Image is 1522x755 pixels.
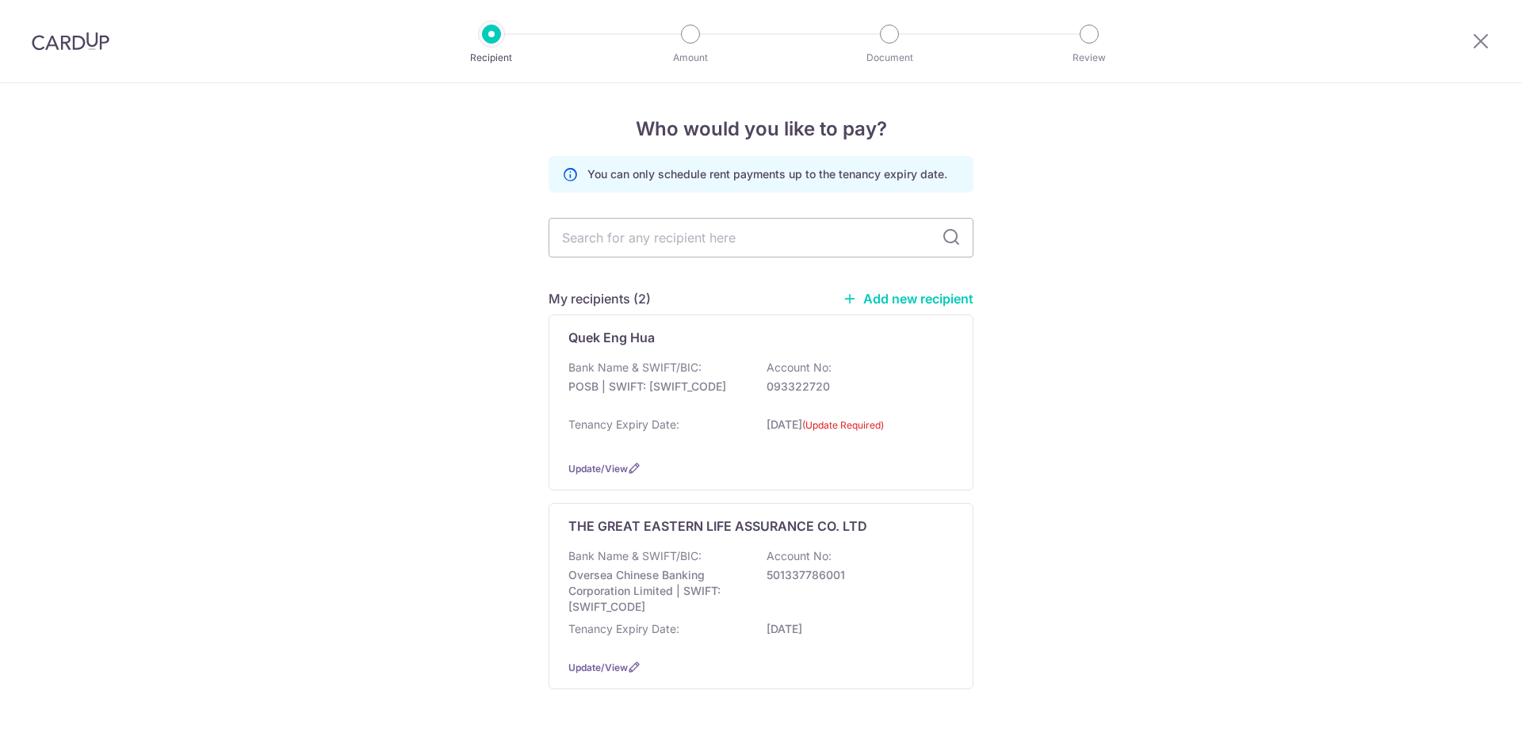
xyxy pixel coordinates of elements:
p: Oversea Chinese Banking Corporation Limited | SWIFT: [SWIFT_CODE] [568,567,746,615]
p: Tenancy Expiry Date: [568,621,679,637]
p: POSB | SWIFT: [SWIFT_CODE] [568,379,746,395]
p: Recipient [433,50,550,66]
p: 501337786001 [767,567,944,583]
a: Add new recipient [843,291,973,307]
p: Bank Name & SWIFT/BIC: [568,548,702,564]
p: You can only schedule rent payments up to the tenancy expiry date. [587,166,947,182]
p: Tenancy Expiry Date: [568,417,679,433]
p: Document [831,50,948,66]
label: (Update Required) [802,418,884,433]
p: [DATE] [767,621,944,637]
p: Quek Eng Hua [568,328,655,347]
p: Bank Name & SWIFT/BIC: [568,360,702,376]
p: Review [1031,50,1148,66]
input: Search for any recipient here [549,218,973,257]
p: THE GREAT EASTERN LIFE ASSURANCE CO. LTD [568,517,867,536]
p: [DATE] [767,417,944,443]
h5: My recipients (2) [549,289,651,308]
img: CardUp [32,32,109,51]
iframe: Opens a widget where you can find more information [1421,707,1506,747]
p: 093322720 [767,379,944,395]
p: Account No: [767,548,832,564]
a: Update/View [568,662,628,673]
p: Amount [632,50,749,66]
a: Update/View [568,463,628,475]
p: Account No: [767,360,832,376]
h4: Who would you like to pay? [549,115,973,143]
